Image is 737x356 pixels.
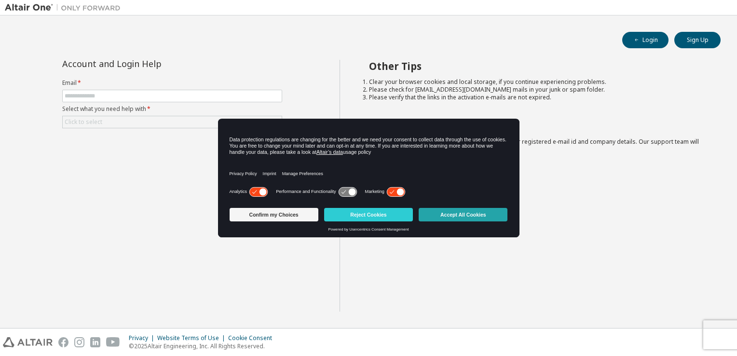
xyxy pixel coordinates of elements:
label: Select what you need help with [62,105,282,113]
h2: Other Tips [369,60,704,72]
div: Account and Login Help [62,60,238,68]
img: facebook.svg [58,337,68,347]
img: Altair One [5,3,125,13]
li: Please check for [EMAIL_ADDRESS][DOMAIN_NAME] mails in your junk or spam folder. [369,86,704,94]
span: with a brief description of the problem, your registered e-mail id and company details. Our suppo... [369,137,699,153]
label: Email [62,79,282,87]
img: altair_logo.svg [3,337,53,347]
p: © 2025 Altair Engineering, Inc. All Rights Reserved. [129,342,278,350]
div: Website Terms of Use [157,334,228,342]
h2: Not sure how to login? [369,120,704,132]
img: linkedin.svg [90,337,100,347]
div: Click to select [63,116,282,128]
button: Login [622,32,669,48]
div: Cookie Consent [228,334,278,342]
li: Please verify that the links in the activation e-mails are not expired. [369,94,704,101]
button: Sign Up [674,32,721,48]
div: Click to select [65,118,102,126]
img: instagram.svg [74,337,84,347]
div: Privacy [129,334,157,342]
li: Clear your browser cookies and local storage, if you continue experiencing problems. [369,78,704,86]
img: youtube.svg [106,337,120,347]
